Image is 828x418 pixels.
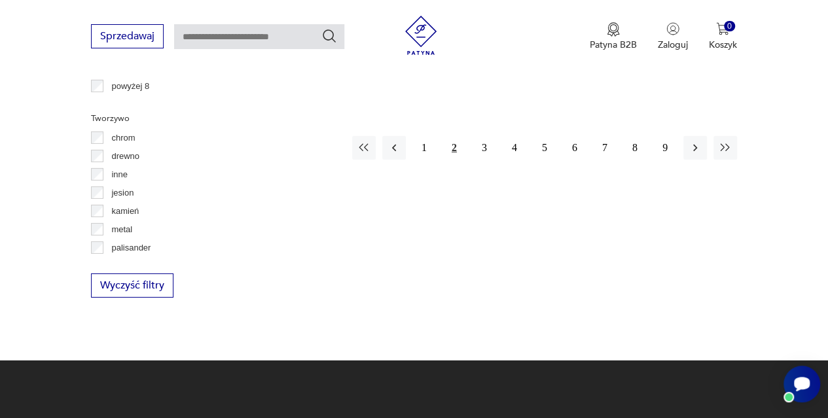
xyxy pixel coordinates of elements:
p: powyżej 8 [111,79,149,94]
p: Zaloguj [658,39,688,51]
button: 1 [412,136,436,160]
button: 8 [623,136,647,160]
button: Sprzedawaj [91,24,164,48]
p: Koszyk [709,39,737,51]
button: 3 [473,136,496,160]
button: 2 [442,136,466,160]
p: kamień [111,204,139,218]
button: 0Koszyk [709,22,737,51]
img: Ikona koszyka [716,22,729,35]
button: Wyczyść filtry [91,273,173,298]
img: Patyna - sklep z meblami i dekoracjami vintage [401,16,441,55]
p: sklejka [111,259,137,273]
button: 5 [533,136,556,160]
p: drewno [111,149,139,164]
button: 6 [563,136,586,160]
p: inne [111,167,128,182]
div: 0 [724,21,735,32]
p: Patyna B2B [590,39,637,51]
button: 9 [653,136,677,160]
p: jesion [111,186,134,200]
button: Patyna B2B [590,22,637,51]
img: Ikona medalu [607,22,620,37]
button: Zaloguj [658,22,688,51]
p: Tworzywo [91,111,251,126]
p: palisander [111,241,151,255]
iframe: Smartsupp widget button [783,366,820,402]
button: 4 [503,136,526,160]
a: Ikona medaluPatyna B2B [590,22,637,51]
p: metal [111,222,132,237]
a: Sprzedawaj [91,33,164,42]
p: chrom [111,131,135,145]
button: Szukaj [321,28,337,44]
img: Ikonka użytkownika [666,22,679,35]
button: 7 [593,136,617,160]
